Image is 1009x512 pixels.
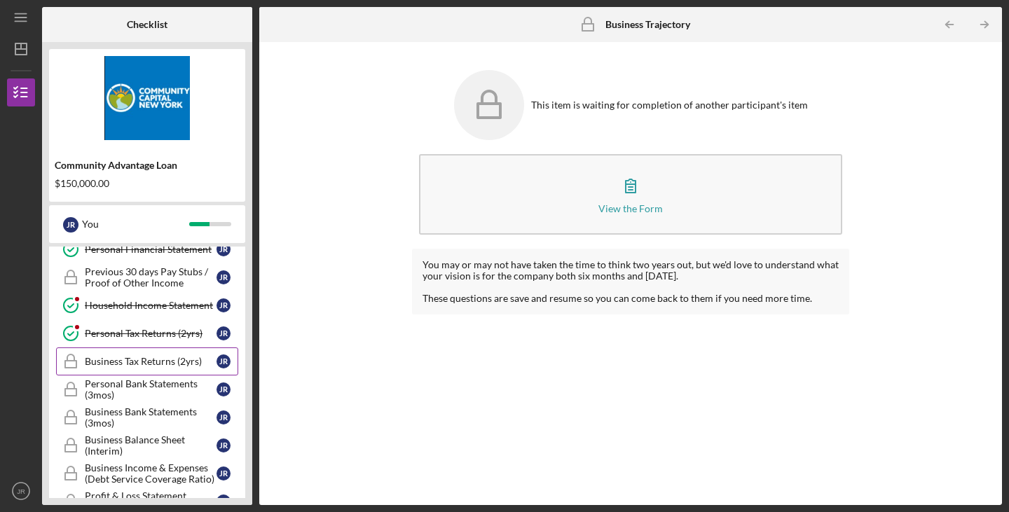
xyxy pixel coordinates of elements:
a: Business Balance Sheet (Interim)JR [56,431,238,459]
div: J R [217,382,231,396]
div: Business Income & Expenses (Debt Service Coverage Ratio) [85,462,217,485]
div: You [82,212,189,236]
img: Product logo [49,56,245,140]
div: J R [217,410,231,424]
div: J R [217,270,231,284]
div: J R [217,326,231,340]
b: Checklist [127,19,167,30]
div: Previous 30 days Pay Stubs / Proof of Other Income [85,266,217,289]
div: Personal Financial Statement [85,244,217,255]
a: Personal Financial StatementJR [56,235,238,263]
a: Household Income StatementJR [56,291,238,319]
div: J R [217,242,231,256]
div: J R [217,354,231,368]
a: Business Tax Returns (2yrs)JR [56,347,238,375]
a: Business Bank Statements (3mos)JR [56,403,238,431]
a: Personal Bank Statements (3mos)JR [56,375,238,403]
div: Business Tax Returns (2yrs) [85,356,217,367]
div: Personal Bank Statements (3mos) [85,378,217,401]
div: J R [217,438,231,452]
button: View the Form [419,154,842,235]
div: Community Advantage Loan [55,160,240,171]
div: View the Form [598,203,663,214]
div: Business Balance Sheet (Interim) [85,434,217,457]
div: J R [217,494,231,508]
div: J R [217,466,231,480]
a: Personal Tax Returns (2yrs)JR [56,319,238,347]
div: Household Income Statement [85,300,217,311]
div: Business Bank Statements (3mos) [85,406,217,429]
text: JR [17,487,25,495]
div: J R [63,217,78,233]
a: Previous 30 days Pay Stubs / Proof of Other IncomeJR [56,263,238,291]
div: $150,000.00 [55,178,240,189]
div: This item is waiting for completion of another participant's item [531,99,808,111]
button: JR [7,477,35,505]
div: These questions are save and resume so you can come back to them if you need more time. [423,293,839,304]
a: Business Income & Expenses (Debt Service Coverage Ratio)JR [56,459,238,487]
div: You may or may not have taken the time to think two years out, but we'd love to understand what y... [423,259,839,282]
div: J R [217,298,231,312]
b: Business Trajectory [605,19,690,30]
div: Personal Tax Returns (2yrs) [85,328,217,339]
